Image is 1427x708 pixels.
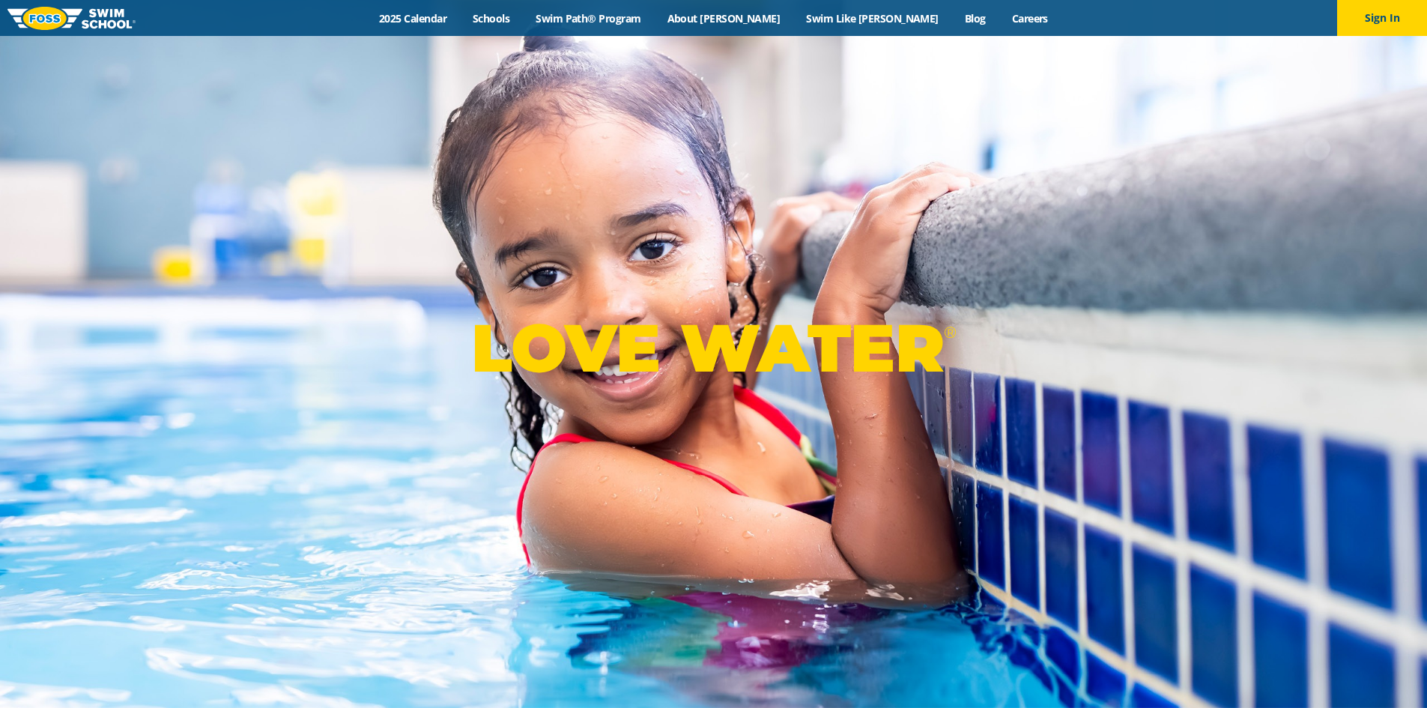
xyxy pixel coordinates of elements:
img: FOSS Swim School Logo [7,7,136,30]
a: Careers [999,11,1061,25]
a: Schools [460,11,523,25]
a: Blog [951,11,999,25]
a: Swim Path® Program [523,11,654,25]
p: LOVE WATER [471,308,956,388]
a: Swim Like [PERSON_NAME] [793,11,952,25]
a: 2025 Calendar [366,11,460,25]
sup: ® [944,323,956,342]
a: About [PERSON_NAME] [654,11,793,25]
